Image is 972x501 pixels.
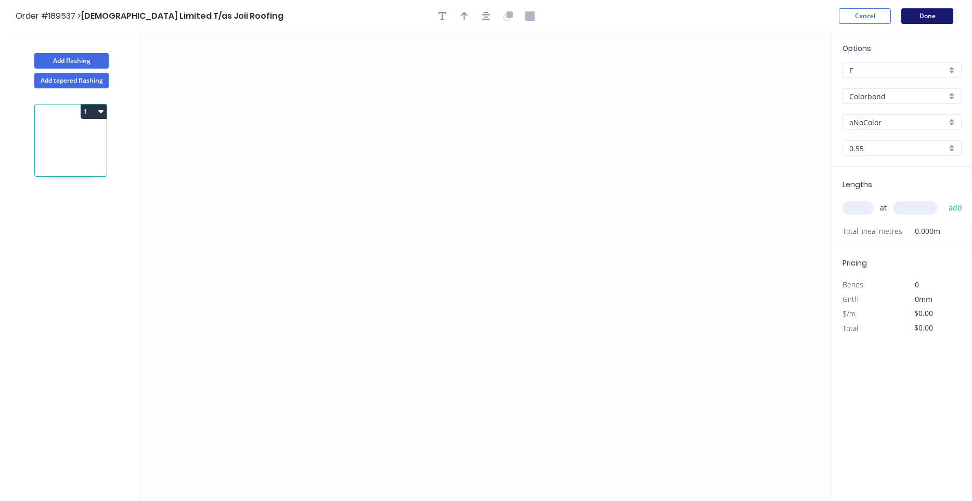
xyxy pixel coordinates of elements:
button: add [943,199,968,217]
span: $/m [843,309,856,319]
span: at [880,201,887,215]
span: Pricing [843,258,867,268]
button: Done [901,8,953,24]
span: Total lineal metres [843,224,902,239]
svg: 0 [140,32,832,501]
span: 0.000m [902,224,940,239]
button: Cancel [839,8,891,24]
input: Material [849,91,947,102]
span: [DEMOGRAPHIC_DATA] Limited T/as Joii Roofing [81,10,283,22]
span: 0mm [915,294,932,304]
span: 0 [915,280,919,289]
span: Lengths [843,179,872,190]
span: Bends [843,280,863,289]
span: Total [843,323,858,333]
button: 1 [81,104,107,119]
input: Thickness [849,143,947,154]
span: Girth [843,294,859,304]
input: Colour [849,117,947,128]
span: Order #189537 > [16,10,81,22]
button: Add flashing [34,53,109,69]
input: Price level [849,65,947,76]
button: Add tapered flashing [34,73,109,88]
span: Options [843,43,871,54]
